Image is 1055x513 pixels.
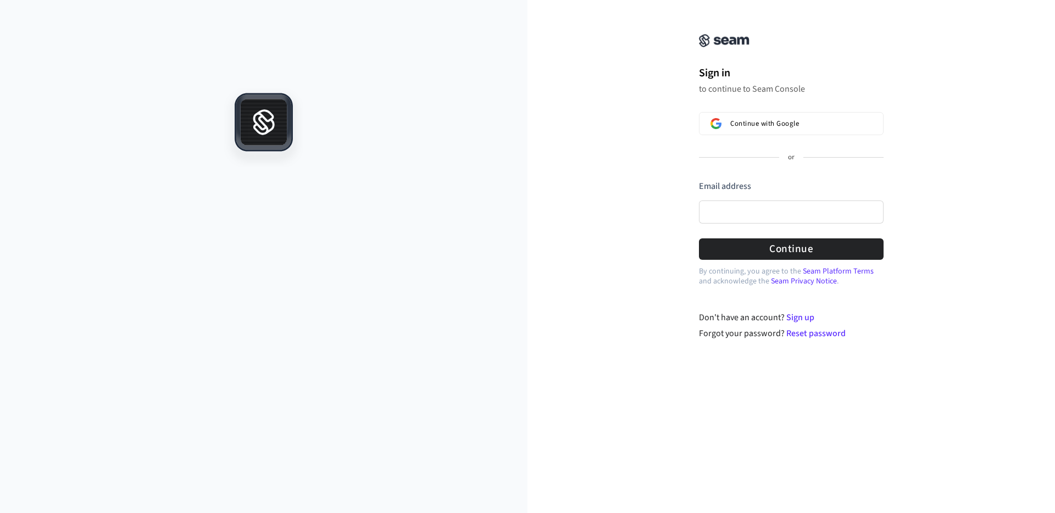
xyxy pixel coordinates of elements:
img: Sign in with Google [710,118,721,129]
a: Seam Platform Terms [803,266,874,277]
p: or [788,153,795,163]
a: Sign up [786,311,814,324]
div: Forgot your password? [699,327,884,340]
label: Email address [699,180,751,192]
p: By continuing, you agree to the and acknowledge the . [699,266,884,286]
p: to continue to Seam Console [699,83,884,94]
a: Seam Privacy Notice [771,276,837,287]
div: Don't have an account? [699,311,884,324]
img: Seam Console [699,34,749,47]
button: Sign in with GoogleContinue with Google [699,112,884,135]
button: Continue [699,238,884,260]
h1: Sign in [699,65,884,81]
span: Continue with Google [730,119,799,128]
a: Reset password [786,327,846,339]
